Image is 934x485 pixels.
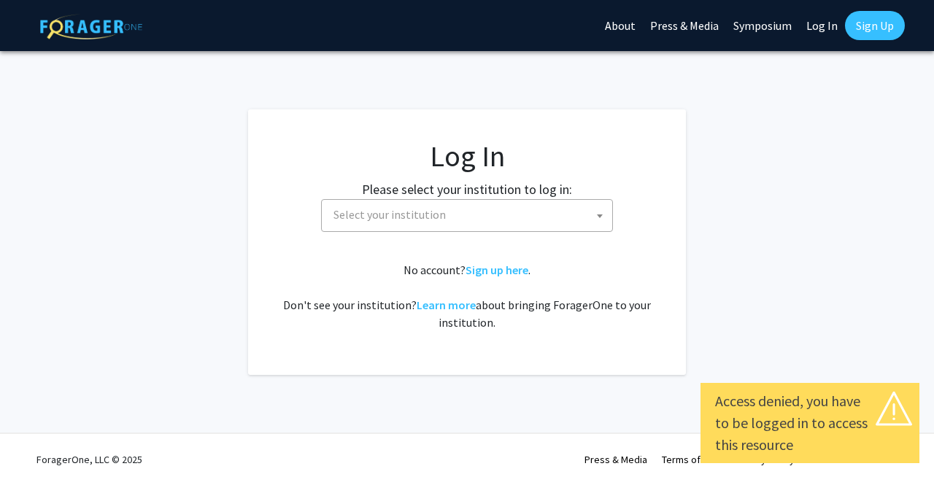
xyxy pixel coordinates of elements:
[362,179,572,199] label: Please select your institution to log in:
[321,199,613,232] span: Select your institution
[662,453,719,466] a: Terms of Use
[277,261,657,331] div: No account? . Don't see your institution? about bringing ForagerOne to your institution.
[40,14,142,39] img: ForagerOne Logo
[715,390,905,456] div: Access denied, you have to be logged in to access this resource
[466,263,528,277] a: Sign up here
[417,298,476,312] a: Learn more about bringing ForagerOne to your institution
[36,434,142,485] div: ForagerOne, LLC © 2025
[328,200,612,230] span: Select your institution
[845,11,905,40] a: Sign Up
[584,453,647,466] a: Press & Media
[277,139,657,174] h1: Log In
[333,207,446,222] span: Select your institution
